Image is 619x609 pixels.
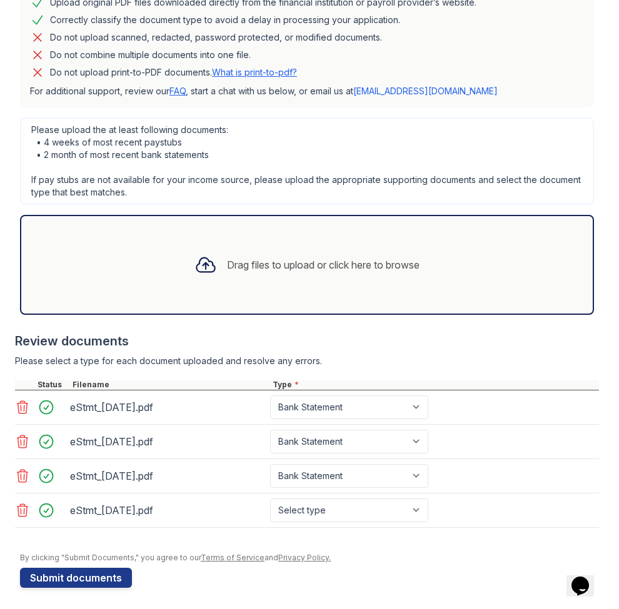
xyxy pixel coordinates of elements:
div: eStmt_[DATE].pdf [70,432,265,452]
a: FAQ [169,86,186,96]
a: What is print-to-pdf? [212,67,297,77]
div: eStmt_[DATE].pdf [70,466,265,486]
div: Review documents [15,332,599,350]
a: [EMAIL_ADDRESS][DOMAIN_NAME] [353,86,498,96]
div: Correctly classify the document type to avoid a delay in processing your application. [50,12,400,27]
div: Do not combine multiple documents into one file. [50,47,251,62]
div: Filename [70,380,270,390]
iframe: chat widget [566,559,606,597]
div: Type [270,380,599,390]
div: eStmt_[DATE].pdf [70,397,265,417]
div: Please upload the at least following documents: • 4 weeks of most recent paystubs • 2 month of mo... [20,117,594,205]
div: By clicking "Submit Documents," you agree to our and [20,553,599,563]
p: Do not upload print-to-PDF documents. [50,66,297,79]
div: Please select a type for each document uploaded and resolve any errors. [15,355,599,367]
div: Drag files to upload or click here to browse [227,257,420,272]
div: eStmt_[DATE].pdf [70,500,265,520]
a: Terms of Service [201,553,264,562]
button: Submit documents [20,568,132,588]
a: Privacy Policy. [278,553,331,562]
p: For additional support, review our , start a chat with us below, or email us at [30,85,584,97]
div: Do not upload scanned, redacted, password protected, or modified documents. [50,30,382,45]
div: Status [35,380,70,390]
